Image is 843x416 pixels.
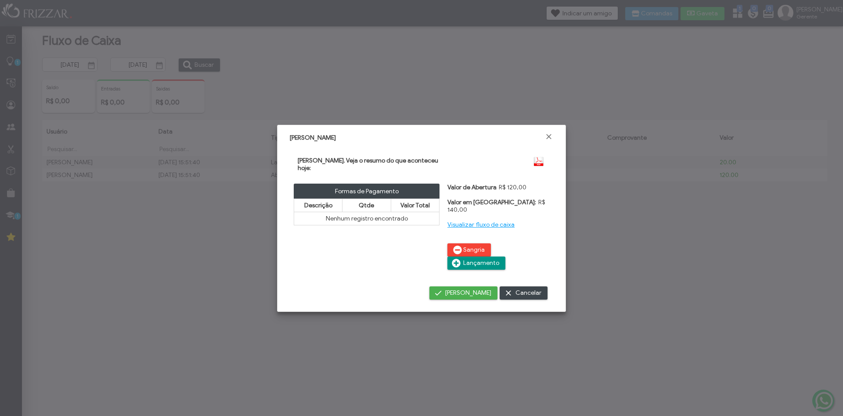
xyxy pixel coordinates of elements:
[447,199,536,206] label: Valor em [GEOGRAPHIC_DATA]:
[400,202,430,209] span: Valor Total
[294,199,342,212] th: Descrição
[447,184,497,191] label: Valor de Abertura
[463,257,499,270] span: Lançamento
[429,286,497,300] button: [PERSON_NAME]
[447,199,545,213] span: R$ 140,00
[544,132,553,141] a: Fechar
[515,286,541,300] span: Cancelar
[532,157,545,166] img: Gerar PDF
[294,212,440,225] td: Nenhum registro encontrado
[500,286,548,300] button: Cancelar
[298,157,438,172] span: [PERSON_NAME]. Veja o resumo do que aconteceu hoje:
[447,257,505,270] button: Lançamento
[447,243,491,257] button: Sangria
[447,221,515,228] a: Visualizar fluxo de caixa
[290,134,336,141] span: [PERSON_NAME]
[463,243,485,257] span: Sangria
[359,202,374,209] span: Qtde
[445,286,491,300] span: [PERSON_NAME]
[391,199,439,212] th: Valor Total
[342,199,391,212] th: Qtde
[304,202,332,209] span: Descrição
[497,184,526,191] span: R$ 120,00
[294,184,440,199] div: Formas de Pagamento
